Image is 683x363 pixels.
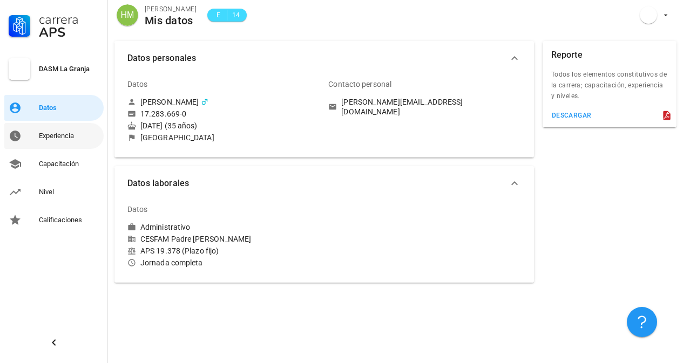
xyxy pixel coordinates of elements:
[39,132,99,140] div: Experiencia
[127,176,508,191] span: Datos laborales
[4,95,104,121] a: Datos
[39,65,99,73] div: DASM La Granja
[114,41,534,76] button: Datos personales
[39,26,99,39] div: APS
[127,246,320,256] div: APS 19.378 (Plazo fijo)
[543,69,677,108] div: Todos los elementos constitutivos de la carrera; capacitación, experiencia y niveles.
[640,6,657,24] div: avatar
[121,4,134,26] span: HM
[39,216,99,224] div: Calificaciones
[145,4,197,15] div: [PERSON_NAME]
[140,97,199,107] div: [PERSON_NAME]
[4,123,104,149] a: Experiencia
[328,97,520,117] a: [PERSON_NAME][EMAIL_ADDRESS][DOMAIN_NAME]
[127,51,508,66] span: Datos personales
[39,160,99,168] div: Capacitación
[127,71,148,97] div: Datos
[127,234,320,244] div: CESFAM Padre [PERSON_NAME]
[328,71,391,97] div: Contacto personal
[117,4,138,26] div: avatar
[39,188,99,196] div: Nivel
[232,10,240,20] span: 14
[127,196,148,222] div: Datos
[551,41,583,69] div: Reporte
[140,222,190,232] div: Administrativo
[127,121,320,131] div: [DATE] (35 años)
[341,97,520,117] div: [PERSON_NAME][EMAIL_ADDRESS][DOMAIN_NAME]
[4,207,104,233] a: Calificaciones
[114,166,534,201] button: Datos laborales
[4,151,104,177] a: Capacitación
[214,10,222,20] span: E
[4,179,104,205] a: Nivel
[547,108,596,123] button: descargar
[39,104,99,112] div: Datos
[140,133,214,142] div: [GEOGRAPHIC_DATA]
[145,15,197,26] div: Mis datos
[39,13,99,26] div: Carrera
[140,109,186,119] div: 17.283.669-0
[551,112,592,119] div: descargar
[127,258,320,268] div: Jornada completa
